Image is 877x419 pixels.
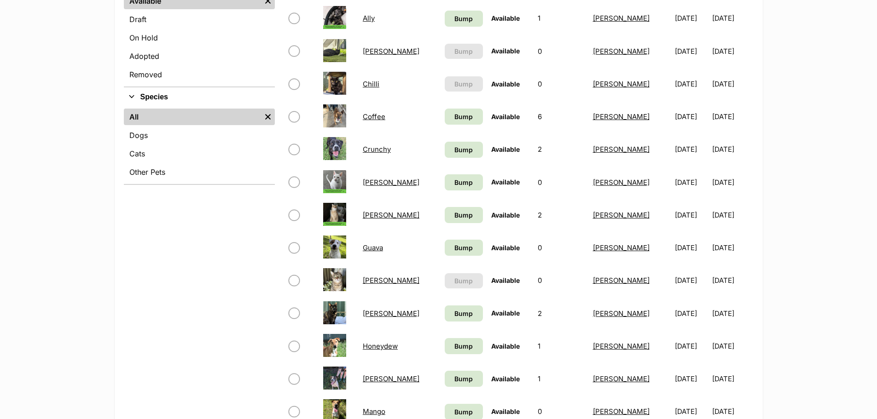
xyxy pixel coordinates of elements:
td: 0 [534,232,588,264]
a: [PERSON_NAME] [593,47,650,56]
a: [PERSON_NAME] [593,342,650,350]
a: [PERSON_NAME] [363,309,419,318]
td: [DATE] [712,264,752,296]
td: 0 [534,166,588,198]
span: Bump [454,112,473,121]
a: Bump [445,11,483,27]
img: Coffee [323,104,346,127]
a: Cats [124,145,275,162]
a: Chilli [363,80,379,88]
a: On Hold [124,29,275,46]
button: Bump [445,44,483,59]
a: [PERSON_NAME] [363,211,419,219]
a: Adopted [124,48,275,64]
td: [DATE] [712,166,752,198]
td: [DATE] [712,298,752,329]
button: Bump [445,76,483,92]
span: Available [491,14,520,22]
a: Crunchy [363,145,391,154]
td: [DATE] [671,2,711,34]
td: [DATE] [712,2,752,34]
a: Bump [445,305,483,321]
a: [PERSON_NAME] [593,112,650,121]
a: Bump [445,109,483,125]
a: Bump [445,338,483,354]
span: Available [491,244,520,252]
span: Bump [454,210,473,220]
td: 2 [534,133,588,165]
span: Available [491,80,520,88]
td: [DATE] [712,363,752,395]
span: Bump [454,178,473,187]
span: Available [491,211,520,219]
td: [DATE] [671,264,711,296]
td: 1 [534,330,588,362]
td: [DATE] [671,199,711,231]
a: [PERSON_NAME] [593,80,650,88]
span: Available [491,276,520,284]
a: Dogs [124,127,275,143]
span: Bump [454,341,473,351]
td: [DATE] [671,133,711,165]
a: Coffee [363,112,385,121]
td: [DATE] [671,330,711,362]
a: Bump [445,142,483,158]
a: [PERSON_NAME] [593,145,650,154]
a: [PERSON_NAME] [363,276,419,285]
span: Available [491,309,520,317]
span: Bump [454,407,473,417]
a: [PERSON_NAME] [363,374,419,383]
a: Bump [445,240,483,256]
a: Guava [363,243,383,252]
a: [PERSON_NAME] [593,211,650,219]
td: [DATE] [671,101,711,132]
a: [PERSON_NAME] [593,14,650,23]
span: Available [491,408,520,415]
a: [PERSON_NAME] [363,178,419,187]
td: 6 [534,101,588,132]
span: Bump [454,46,473,56]
td: [DATE] [671,298,711,329]
td: [DATE] [712,330,752,362]
a: [PERSON_NAME] [593,309,650,318]
span: Available [491,342,520,350]
a: [PERSON_NAME] [363,47,419,56]
td: 1 [534,2,588,34]
a: [PERSON_NAME] [593,374,650,383]
td: [DATE] [671,363,711,395]
td: [DATE] [712,68,752,100]
span: Available [491,178,520,186]
a: Remove filter [261,109,275,125]
span: Bump [454,79,473,89]
a: [PERSON_NAME] [593,407,650,416]
span: Available [491,47,520,55]
a: Draft [124,11,275,28]
a: [PERSON_NAME] [593,276,650,285]
td: 0 [534,68,588,100]
a: Other Pets [124,164,275,180]
td: 2 [534,199,588,231]
span: Bump [454,145,473,155]
td: [DATE] [712,232,752,264]
span: Available [491,375,520,383]
td: 0 [534,35,588,67]
div: Species [124,107,275,184]
img: Leo [323,367,346,390]
td: 1 [534,363,588,395]
button: Species [124,91,275,103]
td: 2 [534,298,588,329]
td: [DATE] [671,232,711,264]
a: Mango [363,407,385,416]
span: Bump [454,309,473,318]
span: Bump [454,243,473,253]
a: [PERSON_NAME] [593,178,650,187]
a: Bump [445,174,483,190]
a: Removed [124,66,275,83]
td: [DATE] [712,133,752,165]
td: [DATE] [671,35,711,67]
a: Bump [445,207,483,223]
span: Available [491,145,520,153]
span: Bump [454,14,473,23]
td: [DATE] [671,68,711,100]
button: Bump [445,273,483,288]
